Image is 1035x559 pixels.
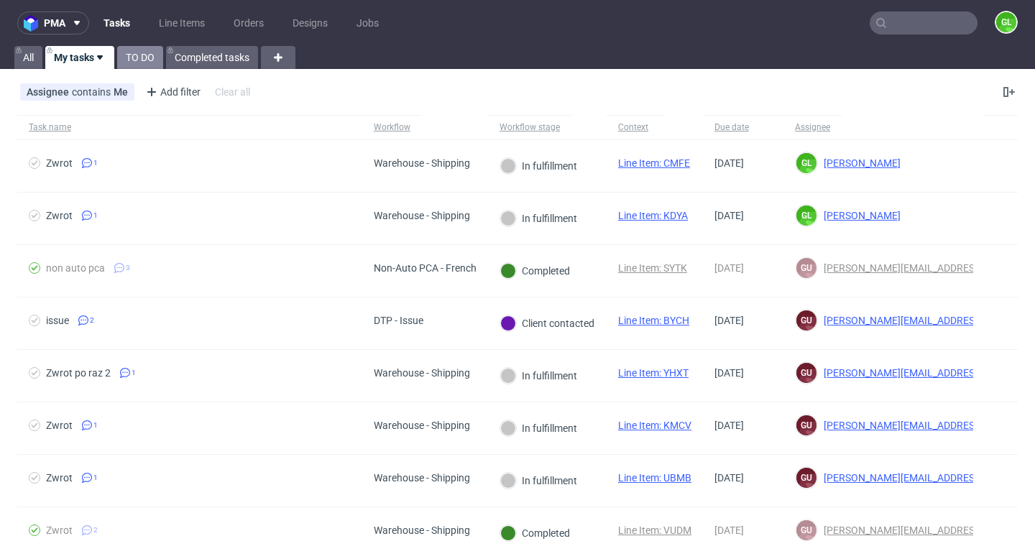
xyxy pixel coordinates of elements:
div: In fulfillment [500,211,577,226]
div: Warehouse - Shipping [374,210,470,221]
figcaption: GL [796,205,816,226]
div: Zwrot [46,420,73,431]
span: 2 [90,315,94,326]
a: Line Item: KDYA [618,210,688,221]
span: Assignee [27,86,72,98]
img: logo [24,15,44,32]
div: Context [618,121,653,133]
span: 1 [132,367,136,379]
span: 1 [93,420,98,431]
a: Line Items [150,11,213,34]
a: Line Item: UBMB [618,472,691,484]
div: Warehouse - Shipping [374,420,470,431]
div: In fulfillment [500,473,577,489]
span: [DATE] [714,525,744,536]
span: 1 [93,472,98,484]
figcaption: gu [796,520,816,540]
div: non auto pca [46,262,105,274]
div: Warehouse - Shipping [374,525,470,536]
span: Task name [29,121,351,134]
div: Zwrot [46,157,73,169]
div: Non-Auto PCA - French [374,262,477,274]
span: [DATE] [714,210,744,221]
div: Client contacted [500,315,594,331]
span: [DATE] [714,367,744,379]
div: Workflow [374,121,410,133]
div: In fulfillment [500,368,577,384]
div: In fulfillment [500,158,577,174]
div: Zwrot po raz 2 [46,367,111,379]
div: Assignee [795,121,830,133]
span: 1 [93,157,98,169]
div: Zwrot [46,472,73,484]
figcaption: gu [796,258,816,278]
a: Line Item: SYTK [618,262,687,274]
span: [DATE] [714,420,744,431]
a: Tasks [95,11,139,34]
div: issue [46,315,69,326]
a: Line Item: KMCV [618,420,691,431]
figcaption: gu [796,310,816,331]
span: 2 [93,525,98,536]
span: [DATE] [714,472,744,484]
span: [PERSON_NAME] [818,210,901,221]
span: contains [72,86,114,98]
figcaption: gu [796,363,816,383]
a: Line Item: CMFE [618,157,690,169]
div: Zwrot [46,525,73,536]
figcaption: gu [796,468,816,488]
a: Orders [225,11,272,34]
a: All [14,46,42,69]
div: Warehouse - Shipping [374,367,470,379]
a: Designs [284,11,336,34]
div: Completed [500,263,570,279]
div: Clear all [212,82,253,102]
a: TO DO [117,46,163,69]
div: Workflow stage [500,121,560,133]
div: Add filter [140,80,203,103]
span: 3 [126,262,130,274]
div: Me [114,86,128,98]
a: Jobs [348,11,387,34]
span: [DATE] [714,157,744,169]
span: pma [44,18,65,28]
button: pma [17,11,89,34]
div: DTP - Issue [374,315,423,326]
div: In fulfillment [500,420,577,436]
div: Completed [500,525,570,541]
div: Zwrot [46,210,73,221]
figcaption: GL [796,153,816,173]
a: Completed tasks [166,46,258,69]
span: 1 [93,210,98,221]
a: Line Item: YHXT [618,367,689,379]
div: Warehouse - Shipping [374,472,470,484]
span: Due date [714,121,772,134]
span: [DATE] [714,315,744,326]
span: [PERSON_NAME] [818,157,901,169]
a: My tasks [45,46,114,69]
a: Line Item: BYCH [618,315,689,326]
figcaption: gu [796,415,816,435]
span: [DATE] [714,262,744,274]
div: Warehouse - Shipping [374,157,470,169]
figcaption: GL [996,12,1016,32]
a: Line Item: VUDM [618,525,691,536]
